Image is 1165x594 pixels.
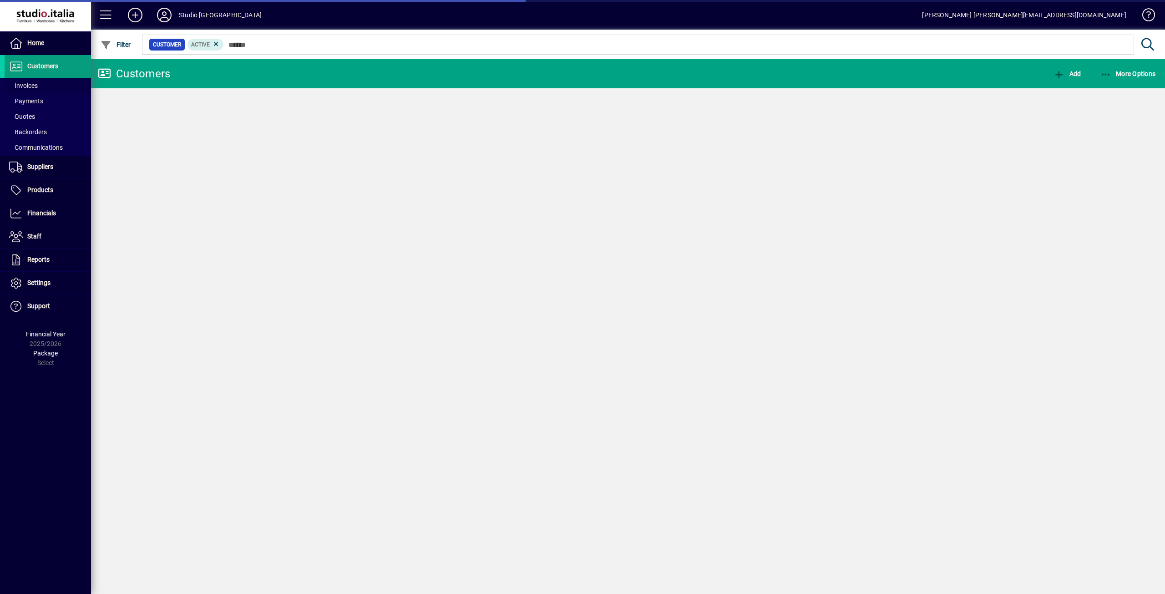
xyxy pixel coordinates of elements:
[101,41,131,48] span: Filter
[26,330,66,338] span: Financial Year
[5,272,91,294] a: Settings
[5,225,91,248] a: Staff
[27,163,53,170] span: Suppliers
[98,66,170,81] div: Customers
[1135,2,1154,31] a: Knowledge Base
[5,249,91,271] a: Reports
[5,93,91,109] a: Payments
[121,7,150,23] button: Add
[1054,70,1081,77] span: Add
[1100,70,1156,77] span: More Options
[9,128,47,136] span: Backorders
[150,7,179,23] button: Profile
[5,140,91,155] a: Communications
[5,179,91,202] a: Products
[1051,66,1083,82] button: Add
[922,8,1126,22] div: [PERSON_NAME] [PERSON_NAME][EMAIL_ADDRESS][DOMAIN_NAME]
[27,279,51,286] span: Settings
[27,186,53,193] span: Products
[187,39,224,51] mat-chip: Activation Status: Active
[27,39,44,46] span: Home
[1098,66,1158,82] button: More Options
[33,350,58,357] span: Package
[98,36,133,53] button: Filter
[5,124,91,140] a: Backorders
[179,8,262,22] div: Studio [GEOGRAPHIC_DATA]
[9,144,63,151] span: Communications
[5,202,91,225] a: Financials
[27,302,50,310] span: Support
[27,256,50,263] span: Reports
[153,40,181,49] span: Customer
[5,109,91,124] a: Quotes
[5,78,91,93] a: Invoices
[9,113,35,120] span: Quotes
[27,209,56,217] span: Financials
[191,41,210,48] span: Active
[5,156,91,178] a: Suppliers
[5,32,91,55] a: Home
[5,295,91,318] a: Support
[27,62,58,70] span: Customers
[27,233,41,240] span: Staff
[9,82,38,89] span: Invoices
[9,97,43,105] span: Payments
